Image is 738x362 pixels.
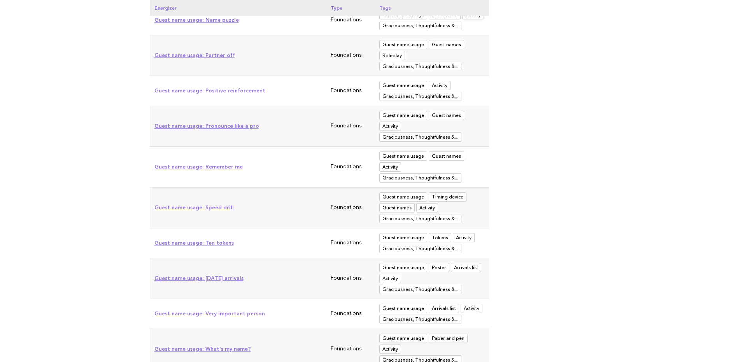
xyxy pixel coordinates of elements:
a: Guest name usage: Pronounce like a pro [154,123,259,129]
span: Tokens [429,233,451,242]
span: Activity [379,274,401,283]
a: Guest name usage: Positive reinforcement [154,87,265,94]
span: Graciousness, Thoughtfulness & Sense of Personalized Service [379,21,461,30]
span: Guest names [429,151,464,161]
a: Guest name usage: Partner off [154,52,235,58]
span: Guest name usage [379,263,427,272]
span: Poster [429,263,449,272]
a: Guest name usage: Speed drill [154,204,234,211]
td: Foundations [326,5,375,35]
span: Arrivals list [429,304,459,313]
span: Guest name usage [379,40,427,49]
span: Guest names [429,111,464,120]
span: Graciousness, Thoughtfulness & Sense of Personalized Service [379,315,461,324]
a: Guest name usage: [DATE] arrivals [154,275,244,281]
td: Foundations [326,188,375,228]
td: Foundations [326,76,375,106]
span: Guest name usage [379,334,427,343]
span: Timing device [429,192,466,202]
a: Guest name usage: Remember me [154,164,243,170]
span: Activity [461,304,482,313]
span: Activity [416,203,438,212]
td: Foundations [326,228,375,258]
span: Guest names [379,203,415,212]
span: Arrivals list [451,263,481,272]
a: Guest name usage: Name puzzle [154,17,239,23]
td: Foundations [326,106,375,147]
span: Graciousness, Thoughtfulness & Sense of Personalized Service [379,62,461,71]
a: Guest name usage: Ten tokens [154,240,234,246]
span: Guest name usage [379,81,427,90]
td: Foundations [326,147,375,188]
td: Foundations [326,258,375,299]
span: Graciousness, Thoughtfulness & Sense of Personalized Service [379,92,461,101]
span: Roleplay [379,51,405,60]
span: Guest name usage [379,192,427,202]
span: Activity [379,122,401,131]
span: Guest name usage [379,304,427,313]
span: Paper and pen [429,334,468,343]
span: Activity [379,162,401,172]
span: Graciousness, Thoughtfulness & Sense of Personalized Service [379,132,461,142]
span: Graciousness, Thoughtfulness & Sense of Personalized Service [379,244,461,253]
span: Graciousness, Thoughtfulness & Sense of Personalized Service [379,285,461,294]
span: Guest name usage [379,233,427,242]
span: Graciousness, Thoughtfulness & Sense of Personalized Service [379,214,461,223]
td: Foundations [326,35,375,76]
a: Guest name usage: What's my name? [154,346,251,352]
td: Foundations [326,299,375,329]
span: Graciousness, Thoughtfulness & Sense of Personalized Service [379,173,461,183]
span: Activity [429,81,451,90]
a: Guest name usage: Very important person [154,310,265,317]
span: Guest name usage [379,151,427,161]
span: Activity [453,233,475,242]
span: Activity [379,345,401,354]
span: Guest name usage [379,111,427,120]
span: Guest names [429,40,464,49]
